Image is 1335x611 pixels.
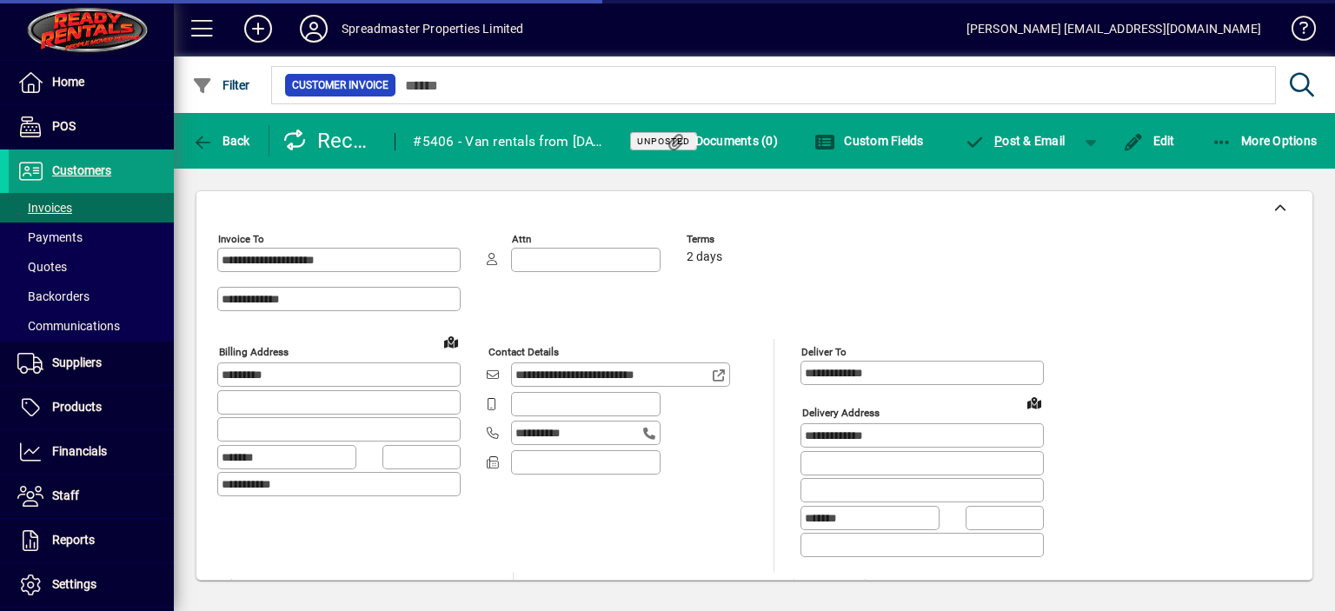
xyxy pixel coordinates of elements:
span: Invoices [17,201,72,215]
mat-label: Deliver via [218,578,266,590]
span: Edit [1123,134,1175,148]
span: Payments [17,230,83,244]
span: Quotes [17,260,67,274]
a: Payments [9,222,174,252]
span: Backorders [17,289,90,303]
span: Terms [687,234,791,245]
span: Products [52,400,102,414]
button: Edit [1119,125,1179,156]
div: #5406 - Van rentals from [DATE] to [DATE] 3 x 8 Seaters KLM 163 (MA25A), FHP 807 (VA25E), KMJ 941... [413,128,608,156]
span: POS [52,119,76,133]
button: Documents (0) [661,125,782,156]
span: Documents (0) [665,134,778,148]
div: Recurring Customer Invoice [282,127,378,155]
button: Profile [286,13,342,44]
a: Staff [9,475,174,518]
button: Filter [188,70,255,101]
span: Staff [52,488,79,502]
span: Financials [52,444,107,458]
span: ost & Email [965,134,1066,148]
app-page-header-button: Back [174,125,269,156]
span: 2 days [687,250,722,264]
span: Reports [52,533,95,547]
span: Filter [192,78,250,92]
a: Quotes [9,252,174,282]
a: View on map [1020,389,1048,416]
div: Spreadmaster Properties Limited [342,15,523,43]
a: Home [9,61,174,104]
span: Suppliers [52,355,102,369]
mat-label: Deliver To [801,346,847,358]
a: Financials [9,430,174,474]
mat-label: # of occurrences after this [775,578,900,590]
span: Customer Invoice [292,76,389,94]
a: Suppliers [9,342,174,385]
a: Communications [9,311,174,341]
mat-label: Invoice To [218,233,264,245]
button: Post & Email [956,125,1074,156]
a: Settings [9,563,174,607]
span: Custom Fields [814,134,924,148]
button: Back [188,125,255,156]
span: Back [192,134,250,148]
div: [PERSON_NAME] [EMAIL_ADDRESS][DOMAIN_NAME] [966,15,1261,43]
span: P [994,134,1002,148]
a: Knowledge Base [1279,3,1313,60]
span: Customers [52,163,111,177]
a: View on map [437,328,465,355]
a: POS [9,105,174,149]
span: Unposted [637,136,690,147]
span: Settings [52,577,96,591]
button: Add [230,13,286,44]
button: Custom Fields [810,125,928,156]
button: More Options [1207,125,1322,156]
a: Invoices [9,193,174,222]
a: Products [9,386,174,429]
span: Home [52,75,84,89]
a: Backorders [9,282,174,311]
span: More Options [1212,134,1318,148]
mat-label: Recurs every [541,578,598,590]
a: Reports [9,519,174,562]
mat-label: Attn [512,233,531,245]
span: Communications [17,319,120,333]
